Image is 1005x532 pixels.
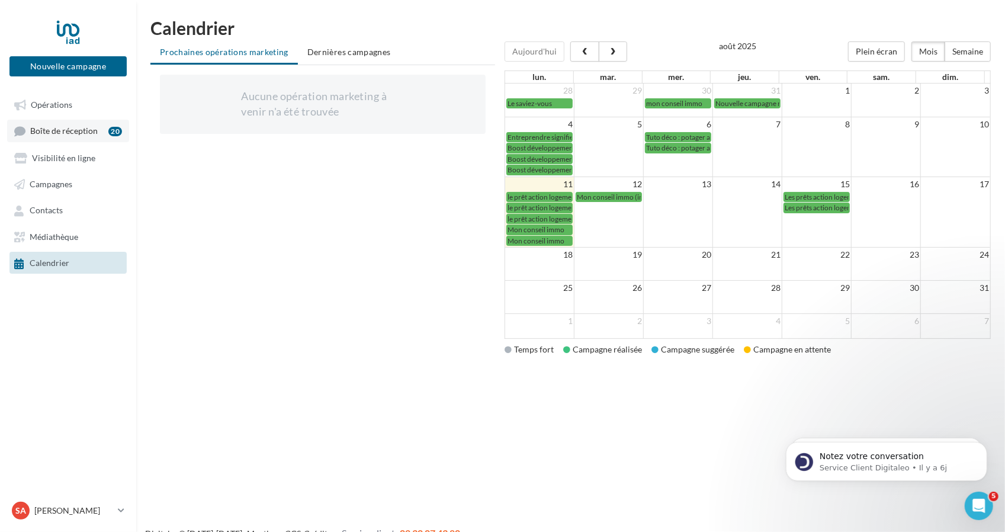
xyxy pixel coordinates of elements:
span: Prochaines opérations marketing [160,47,288,57]
div: Campagne réalisée [563,344,642,355]
td: 13 [644,177,713,191]
div: Campagne en attente [744,344,831,355]
a: Mon conseil immo [506,236,573,246]
a: Boîte de réception20 [7,120,129,142]
span: Boost développement n°2 [508,165,588,174]
a: le prêt action logement [506,203,573,213]
td: 11 [505,177,574,191]
span: SA [15,505,26,517]
a: Nouvelle campagne réseau social du [DATE] 15:17 [714,98,781,108]
th: ven. [779,71,847,83]
td: 31 [713,84,782,98]
span: Mon conseil immo [508,225,564,234]
h2: août 2025 [719,41,756,50]
td: 9 [852,117,921,132]
h1: Calendrier [150,19,991,37]
td: 7 [713,117,782,132]
button: Nouvelle campagne [9,56,127,76]
span: 5 [989,492,998,501]
td: 12 [574,177,644,191]
td: 4 [713,314,782,329]
th: jeu. [711,71,779,83]
a: Visibilité en ligne [7,147,129,168]
td: 18 [505,248,574,262]
div: Campagne suggérée [651,344,734,355]
td: 23 [852,248,921,262]
p: [PERSON_NAME] [34,505,113,517]
span: Tuto déco : potager avec des boites de conserves [646,133,794,142]
span: Boost développement n°2 [508,143,588,152]
td: 1 [782,84,852,98]
td: 17 [921,177,990,191]
a: Boost développement n°2 [506,165,573,175]
span: Mon conseil immo [508,236,564,245]
a: le prêt action logement [506,214,573,224]
td: 7 [921,314,990,329]
td: 8 [782,117,852,132]
span: Boîte de réception [30,126,98,136]
td: 3 [921,84,990,98]
td: 19 [574,248,644,262]
a: Boost développement n°2 [506,143,573,153]
td: 26 [574,281,644,296]
td: 3 [644,314,713,329]
td: 15 [782,177,852,191]
iframe: Intercom notifications message [768,417,1005,500]
a: Les prêts action logement [784,192,850,202]
span: Opérations [31,100,72,110]
span: Visibilité en ligne [32,153,95,163]
span: Tuto déco : potager avec des boites de conserves [646,143,794,152]
td: 5 [574,117,644,132]
th: mer. [642,71,711,83]
span: Nouvelle campagne réseau social du [DATE] 15:17 [715,99,870,108]
td: 2 [852,84,921,98]
td: 6 [644,117,713,132]
td: 6 [852,314,921,329]
a: Entreprendre signifie [506,132,573,142]
a: Contacts [7,199,129,220]
a: Mon conseil immo [506,225,573,235]
td: 2 [574,314,644,329]
a: Calendrier [7,252,129,273]
a: Tuto déco : potager avec des boites de conserves [645,132,711,142]
button: Mois [911,41,945,62]
span: le prêt action logement [508,193,578,201]
span: Les prêts action logement [785,193,863,201]
a: le prêt action logement [506,192,573,202]
td: 29 [574,84,644,98]
a: SA [PERSON_NAME] [9,499,127,522]
td: 20 [644,248,713,262]
td: 28 [505,84,574,98]
button: Aujourd'hui [505,41,564,62]
span: Boost développement n°2 [508,155,588,164]
a: Tuto déco : potager avec des boites de conserves [645,143,711,153]
td: 4 [505,117,574,132]
th: dim. [916,71,984,83]
a: Boost développement n°2 [506,154,573,164]
td: 27 [644,281,713,296]
th: mar. [573,71,642,83]
span: Calendrier [30,258,69,268]
div: Aucune opération marketing à venir n'a été trouvée [241,89,404,119]
a: Opérations [7,94,129,115]
td: 10 [921,117,990,132]
div: 20 [108,127,122,136]
span: Mon conseil immo (instagram) [577,193,670,201]
td: 16 [852,177,921,191]
th: sam. [847,71,916,83]
td: 14 [713,177,782,191]
span: le prêt action logement [508,203,578,212]
span: Contacts [30,206,63,216]
th: lun. [505,71,574,83]
span: mon conseil immo [646,99,702,108]
a: Campagnes [7,173,129,194]
button: Semaine [945,41,991,62]
span: Les prêts action logement [785,203,863,212]
td: 30 [644,84,713,98]
td: 30 [852,281,921,296]
span: le prêt action logement [508,214,578,223]
button: Plein écran [848,41,905,62]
